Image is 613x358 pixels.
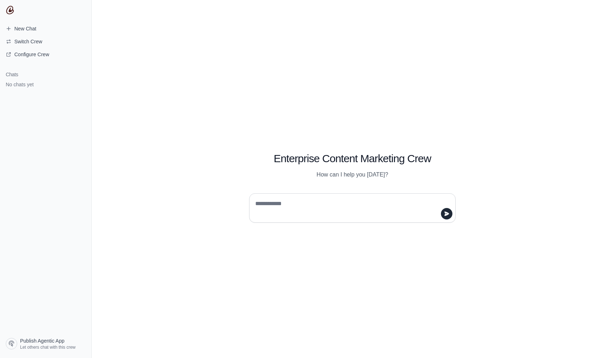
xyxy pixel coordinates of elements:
[6,6,14,14] img: CrewAI Logo
[14,38,42,45] span: Switch Crew
[3,36,89,47] button: Switch Crew
[249,152,456,165] h1: Enterprise Content Marketing Crew
[14,25,36,32] span: New Chat
[3,335,89,352] a: Publish Agentic App Let others chat with this crew
[14,51,49,58] span: Configure Crew
[3,23,89,34] a: New Chat
[3,49,89,60] a: Configure Crew
[20,337,65,344] span: Publish Agentic App
[249,170,456,179] p: How can I help you [DATE]?
[20,344,76,350] span: Let others chat with this crew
